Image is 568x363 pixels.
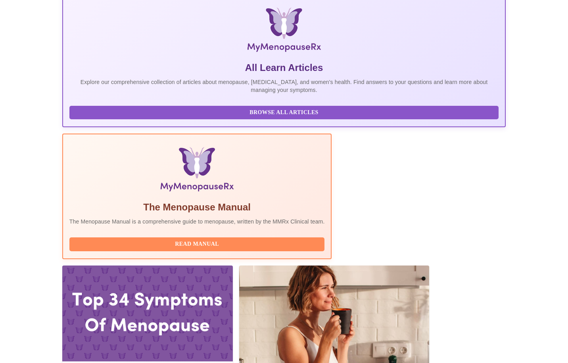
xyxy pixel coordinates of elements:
h5: All Learn Articles [69,61,499,74]
h5: The Menopause Manual [69,201,325,214]
span: Read Manual [77,239,317,249]
button: Browse All Articles [69,106,499,120]
a: Read Manual [69,240,327,247]
img: MyMenopauseRx Logo [136,8,432,55]
p: Explore our comprehensive collection of articles about menopause, [MEDICAL_DATA], and women's hea... [69,78,499,94]
img: Menopause Manual [110,147,284,195]
button: Read Manual [69,237,325,251]
p: The Menopause Manual is a comprehensive guide to menopause, written by the MMRx Clinical team. [69,218,325,225]
a: Browse All Articles [69,109,501,115]
span: Browse All Articles [77,108,491,118]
